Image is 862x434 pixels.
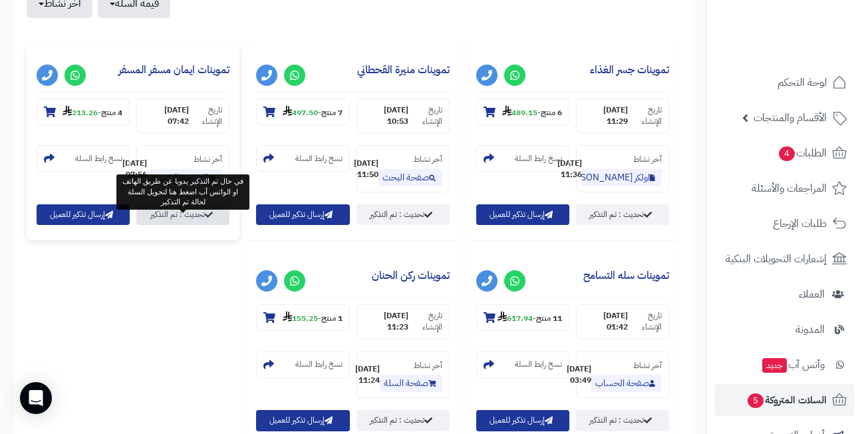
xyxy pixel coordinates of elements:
[189,105,223,127] small: تاريخ الإنشاء
[364,105,409,127] strong: [DATE] 10:53
[256,204,349,225] button: إرسال تذكير للعميل
[583,105,629,127] strong: [DATE] 11:29
[773,214,827,233] span: طلبات الإرجاع
[476,351,569,378] section: نسخ رابط السلة
[714,67,854,99] a: لوحة التحكم
[283,311,343,324] small: -
[752,179,827,198] span: المراجعات والأسئلة
[576,204,669,225] a: تحديث : تم التذكير
[795,320,825,339] span: المدونة
[357,62,450,78] a: تموينات منيرة القحطاني
[116,174,249,210] div: في حال تم التذكير يدويا عن طريق الهاتف او الواتس آب اضغط هنا لتحويل السلة لحالة تم التذكير
[357,204,450,225] a: تحديث : تم التذكير
[118,62,229,78] a: تموينات ايمان مسفر المسفر
[633,153,662,165] small: آخر نشاط
[355,363,380,386] strong: [DATE] 11:24
[295,359,343,370] small: نسخ رابط السلة
[476,304,569,331] section: 11 منتج-617.94
[502,107,537,118] strong: 489.15
[408,310,442,333] small: تاريخ الإنشاء
[283,312,318,324] strong: 155.25
[476,410,569,431] button: إرسال تذكير للعميل
[714,243,854,275] a: إشعارات التحويلات البنكية
[476,145,569,172] section: نسخ رابط السلة
[772,34,849,62] img: logo-2.png
[583,310,629,333] strong: [DATE] 01:42
[321,312,343,324] strong: 1 منتج
[101,107,122,118] strong: 4 منتج
[414,359,442,371] small: آخر نشاط
[779,146,795,161] span: 4
[746,391,827,409] span: السلات المتروكة
[714,349,854,381] a: وآتس آبجديد
[357,410,450,431] a: تحديث : تم التذكير
[476,99,569,125] section: 6 منتج-489.15
[256,410,349,431] button: إرسال تذكير للعميل
[136,204,229,225] a: تحديث : تم التذكير
[256,99,349,125] section: 7 منتج-497.50
[576,410,669,431] a: تحديث : تم التذكير
[754,108,827,127] span: الأقسام والمنتجات
[502,105,562,118] small: -
[256,145,349,172] section: نسخ رابط السلة
[63,105,122,118] small: -
[628,310,662,333] small: تاريخ الإنشاء
[515,359,562,370] small: نسخ رابط السلة
[283,107,318,118] strong: 497.50
[748,393,764,408] span: 5
[567,363,591,386] strong: [DATE] 03:49
[628,105,662,127] small: تاريخ الإنشاء
[378,169,442,186] a: صفحة البحث
[75,153,122,164] small: نسخ رابط السلة
[380,375,442,392] a: صفحة السلة
[37,204,130,225] button: إرسال تذكير للعميل
[714,314,854,345] a: المدونة
[714,278,854,310] a: العملاء
[476,204,569,225] button: إرسال تذكير للعميل
[714,172,854,204] a: المراجعات والأسئلة
[256,351,349,378] section: نسخ رابط السلة
[364,310,409,333] strong: [DATE] 11:23
[778,73,827,92] span: لوحة التحكم
[144,105,189,127] strong: [DATE] 07:42
[20,382,52,414] div: Open Intercom Messenger
[408,105,442,127] small: تاريخ الإنشاء
[762,358,787,373] span: جديد
[541,107,562,118] strong: 6 منتج
[714,137,854,169] a: الطلبات4
[726,250,827,268] span: إشعارات التحويلات البنكية
[498,312,533,324] strong: 617.94
[582,169,662,186] a: اولكر [PERSON_NAME] 23 5 جرام 12 كرتون
[122,158,147,180] strong: [DATE] 07:56
[778,144,827,162] span: الطلبات
[321,107,343,118] strong: 7 منتج
[63,107,98,118] strong: 213.26
[147,169,222,186] a: الصفحة الرئيسية
[799,285,825,304] span: العملاء
[194,153,222,165] small: آخر نشاط
[590,62,669,78] a: تموينات جسر الغذاء
[372,268,450,284] a: تموينات ركن الحنان
[591,375,662,392] a: صفحة الحساب
[354,158,378,180] strong: [DATE] 11:50
[515,153,562,164] small: نسخ رابط السلة
[295,153,343,164] small: نسخ رابط السلة
[283,105,343,118] small: -
[714,384,854,416] a: السلات المتروكة5
[714,208,854,240] a: طلبات الإرجاع
[536,312,562,324] strong: 11 منتج
[633,359,662,371] small: آخر نشاط
[583,268,669,284] a: تموينات سله التسامح
[37,145,130,172] section: نسخ رابط السلة
[761,355,825,374] span: وآتس آب
[37,99,130,125] section: 4 منتج-213.26
[256,304,349,331] section: 1 منتج-155.25
[414,153,442,165] small: آخر نشاط
[498,311,562,324] small: -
